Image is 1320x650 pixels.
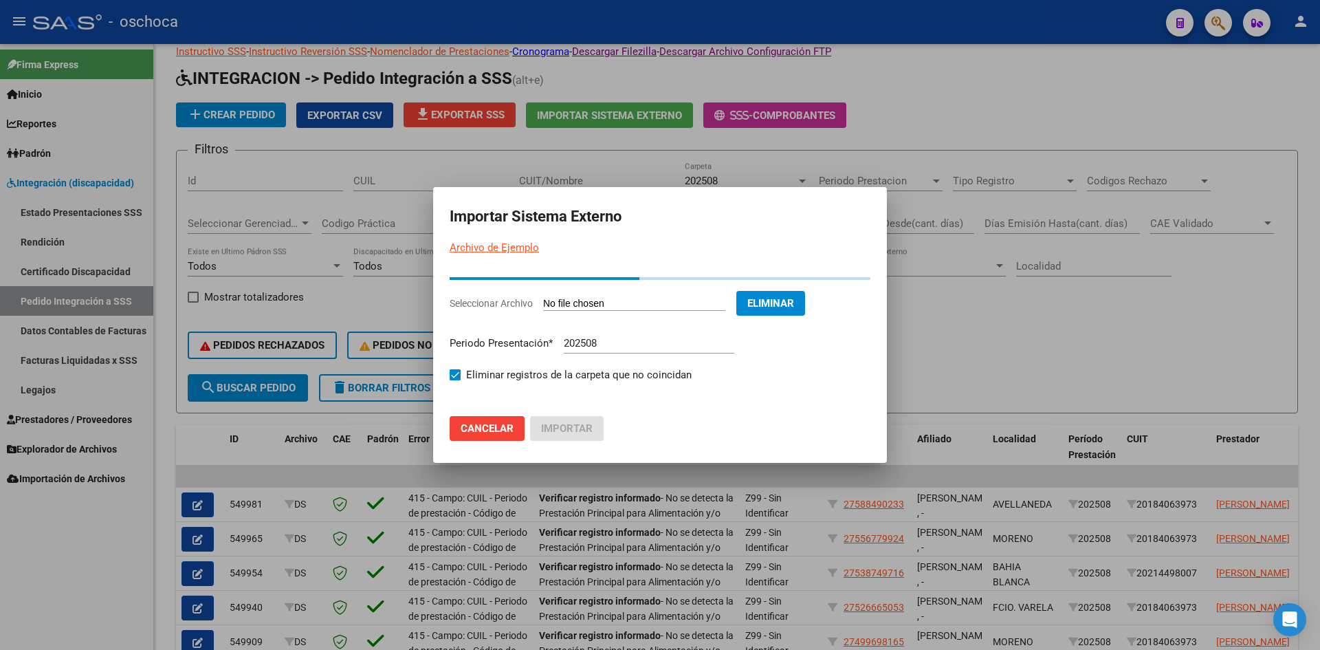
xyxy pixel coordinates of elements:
span: Importar [541,422,593,435]
div: Open Intercom Messenger [1273,603,1306,636]
span: Periodo Presentación [450,337,553,349]
a: Archivo de Ejemplo [450,241,539,254]
button: Importar [530,416,604,441]
span: Cancelar [461,422,514,435]
span: Seleccionar Archivo [450,298,533,309]
span: Eliminar registros de la carpeta que no coincidan [466,367,692,383]
button: Eliminar [736,291,805,316]
h2: Importar Sistema Externo [450,204,870,230]
span: Eliminar [747,297,794,310]
button: Cancelar [450,416,525,441]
